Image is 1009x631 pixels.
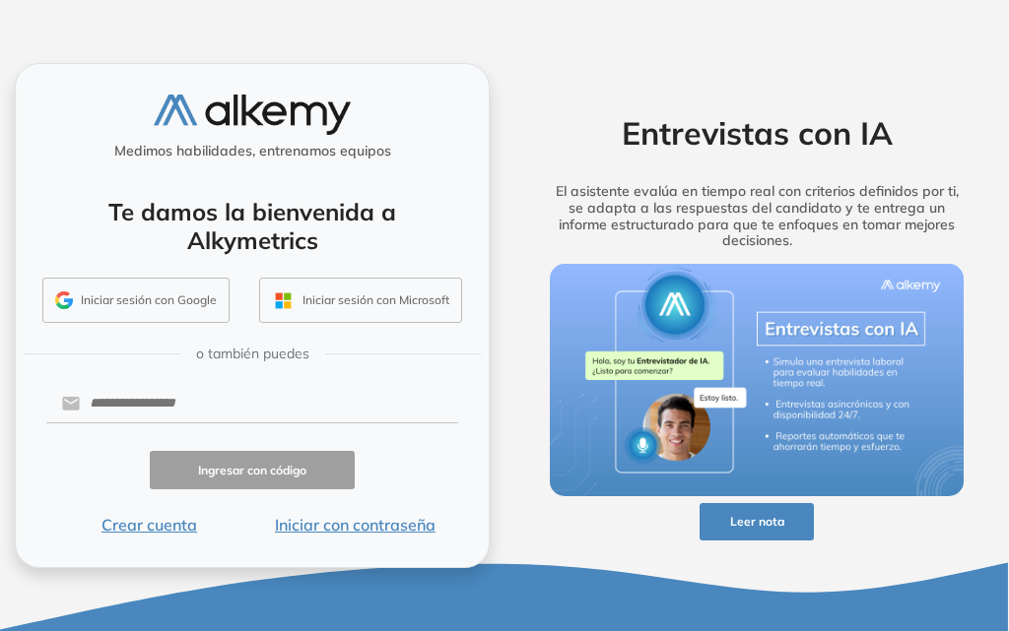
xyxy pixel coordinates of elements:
[24,143,481,159] h5: Medimos habilidades, entrenamos equipos
[252,513,458,536] button: Iniciar con contraseña
[527,183,986,249] h5: El asistente evalúa en tiempo real con criterios definidos por ti, se adapta a las respuestas del...
[42,278,230,323] button: Iniciar sesión con Google
[272,289,295,312] img: OUTLOOK_ICON
[150,451,356,489] button: Ingresar con código
[46,513,252,536] button: Crear cuenta
[259,278,462,323] button: Iniciar sesión con Microsoft
[550,264,963,496] img: img-more-info
[527,114,986,152] h2: Entrevistas con IA
[196,344,309,364] span: o también puedes
[700,503,815,541] button: Leer nota
[154,95,351,135] img: logo-alkemy
[41,198,463,255] h4: Te damos la bienvenida a Alkymetrics
[55,291,73,309] img: GMAIL_ICON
